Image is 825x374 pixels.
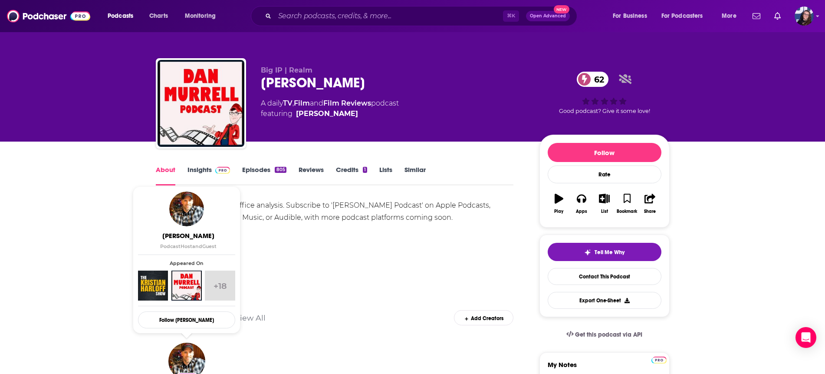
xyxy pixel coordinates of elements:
[242,165,286,185] a: Episodes805
[293,99,294,107] span: ,
[144,9,173,23] a: Charts
[570,188,593,219] button: Apps
[275,9,503,23] input: Search podcasts, credits, & more...
[138,271,168,301] img: The Kristian Harloff Show
[638,188,661,219] button: Share
[613,10,647,22] span: For Business
[530,14,566,18] span: Open Advanced
[185,10,216,22] span: Monitoring
[363,167,367,173] div: 1
[261,109,399,119] span: featuring
[616,188,638,219] button: Bookmark
[503,10,519,22] span: ⌘ K
[275,167,286,173] div: 805
[548,243,661,261] button: tell me why sparkleTell Me Why
[795,7,814,26] span: Logged in as CallieDaruk
[651,357,667,364] img: Podchaser Pro
[149,10,168,22] span: Charts
[526,11,570,21] button: Open AdvancedNew
[716,9,747,23] button: open menu
[593,188,615,219] button: List
[259,6,585,26] div: Search podcasts, credits, & more...
[205,271,235,301] a: +18
[294,99,310,107] a: Film
[160,243,217,249] span: Podcast Host Guest
[336,165,367,185] a: Credits1
[595,249,625,256] span: Tell Me Why
[576,209,587,214] div: Apps
[771,9,784,23] a: Show notifications dropdown
[215,167,230,174] img: Podchaser Pro
[795,7,814,26] img: User Profile
[548,188,570,219] button: Play
[559,324,650,345] a: Get this podcast via API
[548,268,661,285] a: Contact This Podcast
[192,243,202,249] span: and
[138,260,235,266] span: Appeared On
[158,60,244,147] img: Dan Murrell
[102,9,145,23] button: open menu
[617,209,637,214] div: Bookmark
[575,331,642,338] span: Get this podcast via API
[795,327,816,348] div: Open Intercom Messenger
[559,108,650,114] span: Good podcast? Give it some love!
[651,355,667,364] a: Pro website
[554,5,569,13] span: New
[577,72,608,87] a: 62
[323,99,371,107] a: Film Reviews
[140,232,237,240] span: [PERSON_NAME]
[601,209,608,214] div: List
[7,8,90,24] img: Podchaser - Follow, Share and Rate Podcasts
[261,66,312,74] span: Big IP | Realm
[235,313,266,322] a: View All
[283,99,293,107] a: TV
[554,209,563,214] div: Play
[644,209,656,214] div: Share
[548,143,661,162] button: Follow
[661,10,703,22] span: For Podcasters
[261,98,399,119] div: A daily podcast
[156,165,175,185] a: About
[179,9,227,23] button: open menu
[140,232,237,249] a: [PERSON_NAME]PodcastHostandGuest
[171,271,201,301] img: Dan Murrell
[138,311,235,328] button: Follow [PERSON_NAME]
[169,192,204,226] img: Dan Murrell
[548,292,661,309] button: Export One-Sheet
[310,99,323,107] span: and
[299,165,324,185] a: Reviews
[795,7,814,26] button: Show profile menu
[548,165,661,183] div: Rate
[156,199,514,224] div: Movie reviews and box office analysis. Subscribe to '[PERSON_NAME] Podcast' on Apple Podcasts, Sp...
[296,109,358,119] a: Dan Murrell
[607,9,658,23] button: open menu
[722,10,736,22] span: More
[454,310,513,325] div: Add Creators
[187,165,230,185] a: InsightsPodchaser Pro
[584,249,591,256] img: tell me why sparkle
[585,72,608,87] span: 62
[539,66,670,120] div: 62Good podcast? Give it some love!
[656,9,716,23] button: open menu
[379,165,392,185] a: Lists
[404,165,426,185] a: Similar
[749,9,764,23] a: Show notifications dropdown
[108,10,133,22] span: Podcasts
